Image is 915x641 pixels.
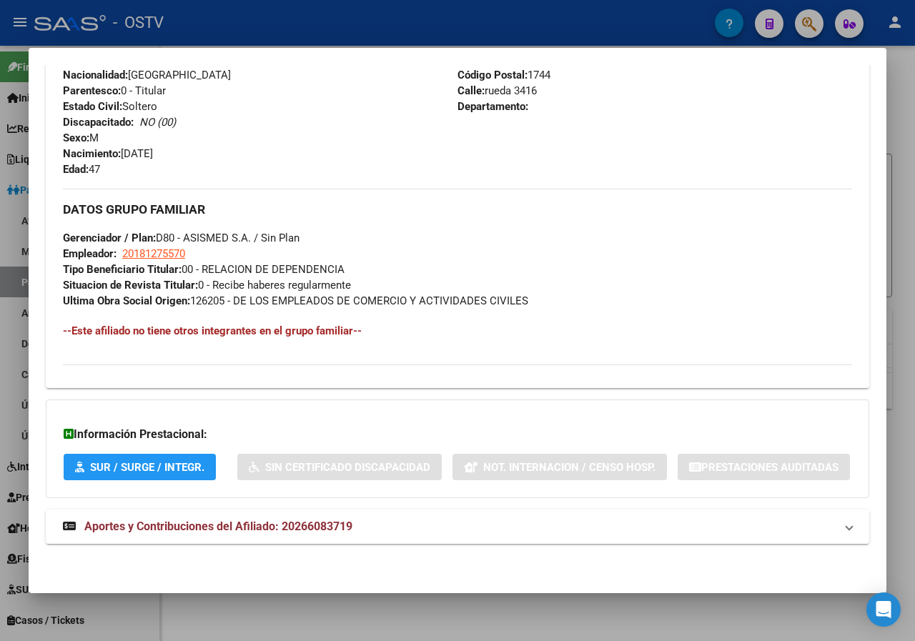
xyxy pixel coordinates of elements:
[237,454,442,480] button: Sin Certificado Discapacidad
[139,116,176,129] i: NO (00)
[63,294,190,307] strong: Ultima Obra Social Origen:
[63,163,100,176] span: 47
[63,84,121,97] strong: Parentesco:
[63,131,89,144] strong: Sexo:
[457,100,528,113] strong: Departamento:
[63,116,134,129] strong: Discapacitado:
[63,53,292,66] span: DU - DOCUMENTO UNICO 26608371
[122,247,185,260] span: 20181275570
[64,426,851,443] h3: Información Prestacional:
[63,147,121,160] strong: Nacimiento:
[457,84,537,97] span: rueda 3416
[457,53,506,66] strong: Localidad:
[457,69,550,81] span: 1744
[63,263,345,276] span: 00 - RELACION DE DEPENDENCIA
[63,84,166,97] span: 0 - Titular
[701,461,839,474] span: Prestaciones Auditadas
[63,247,117,260] strong: Empleador:
[84,520,352,533] span: Aportes y Contribuciones del Afiliado: 20266083719
[64,454,216,480] button: SUR / SURGE / INTEGR.
[63,100,122,113] strong: Estado Civil:
[63,279,198,292] strong: Situacion de Revista Titular:
[63,279,351,292] span: 0 - Recibe haberes regularmente
[63,100,157,113] span: Soltero
[63,131,99,144] span: M
[265,461,430,474] span: Sin Certificado Discapacidad
[63,323,852,339] h4: --Este afiliado no tiene otros integrantes en el grupo familiar--
[457,69,528,81] strong: Código Postal:
[678,454,850,480] button: Prestaciones Auditadas
[452,454,667,480] button: Not. Internacion / Censo Hosp.
[63,53,120,66] strong: Documento:
[63,294,528,307] span: 126205 - DE LOS EMPLEADOS DE COMERCIO Y ACTIVIDADES CIVILES
[90,461,204,474] span: SUR / SURGE / INTEGR.
[63,163,89,176] strong: Edad:
[63,69,231,81] span: [GEOGRAPHIC_DATA]
[63,232,156,244] strong: Gerenciador / Plan:
[63,202,852,217] h3: DATOS GRUPO FAMILIAR
[63,69,128,81] strong: Nacionalidad:
[457,53,550,66] span: MORENO
[63,232,300,244] span: D80 - ASISMED S.A. / Sin Plan
[63,147,153,160] span: [DATE]
[457,84,485,97] strong: Calle:
[46,510,869,544] mat-expansion-panel-header: Aportes y Contribuciones del Afiliado: 20266083719
[63,263,182,276] strong: Tipo Beneficiario Titular:
[866,592,901,627] div: Open Intercom Messenger
[483,461,656,474] span: Not. Internacion / Censo Hosp.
